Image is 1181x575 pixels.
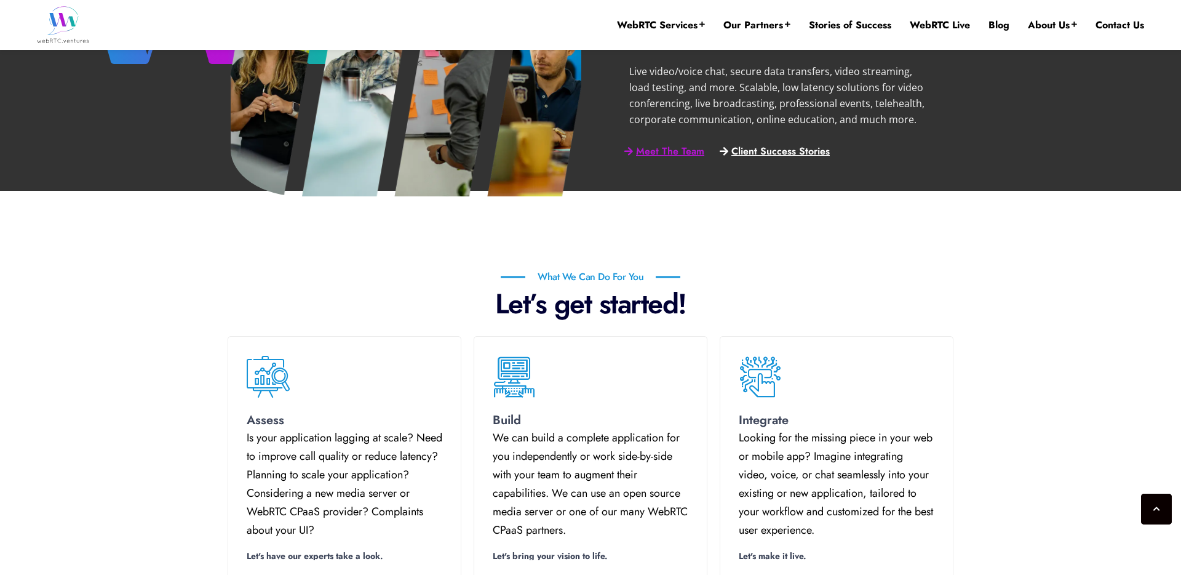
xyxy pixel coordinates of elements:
p: We can build a complete application for you independently or work side-by-side with your team to ... [493,428,688,539]
a: Our Partners [723,18,790,32]
p: Looking for the missing piece in your web or mobile app? Imagine integrating video, voice, or cha... [739,428,934,539]
a: WebRTC Live [910,18,970,32]
a: Meet The Team [624,147,704,157]
a: Let's make it live. [739,552,811,560]
span: Client Success Stories [731,147,830,157]
h4: Assess [247,412,442,428]
img: WebRTC.ventures [37,6,89,43]
h4: Integrate [739,412,934,428]
a: Let's have our experts take a look. [247,552,388,560]
p: Let’s get started! [231,287,950,321]
a: Let's bring your vision to life. [493,552,612,560]
a: WebRTC Services [617,18,705,32]
h4: Build [493,412,688,428]
span: Meet The Team [636,147,704,157]
a: About Us [1028,18,1077,32]
a: Stories of Success [809,18,891,32]
p: Is your application lagging at scale? Need to improve call quality or reduce latency? Planning to... [247,428,442,539]
h6: What We Can Do For You [501,272,680,282]
a: Client Success Stories [720,147,830,157]
a: Blog [988,18,1009,32]
a: Contact Us [1096,18,1144,32]
p: Live video/voice chat, secure data transfers, video streaming, load testing, and more. Scalable, ... [629,63,927,127]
